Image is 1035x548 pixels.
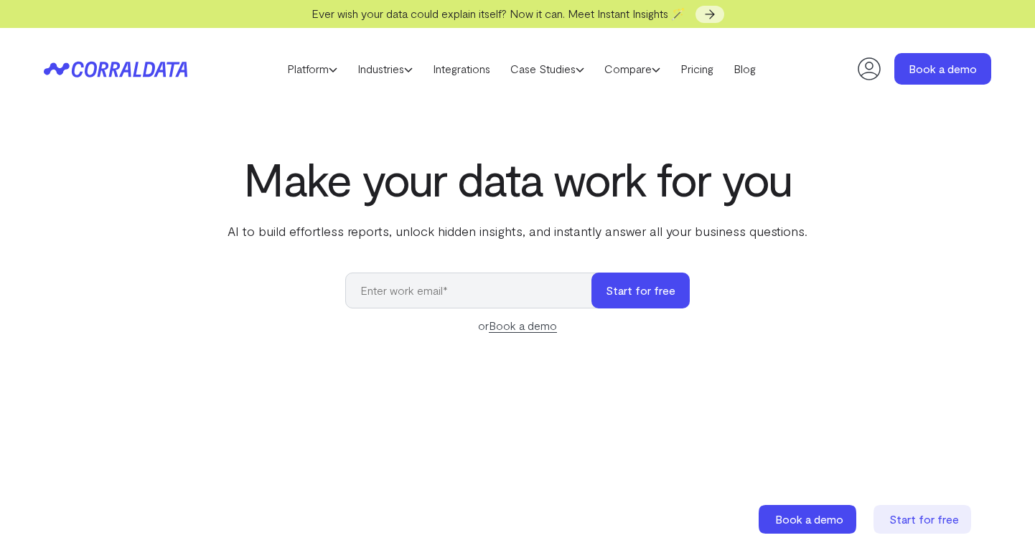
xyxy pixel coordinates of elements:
p: AI to build effortless reports, unlock hidden insights, and instantly answer all your business qu... [225,222,810,240]
a: Pricing [670,58,723,80]
span: Start for free [889,512,959,526]
a: Start for free [874,505,974,534]
a: Blog [723,58,766,80]
a: Book a demo [894,53,991,85]
a: Platform [277,58,347,80]
a: Book a demo [759,505,859,534]
a: Integrations [423,58,500,80]
h1: Make your data work for you [225,153,810,204]
a: Compare [594,58,670,80]
button: Start for free [591,273,690,308]
input: Enter work email* [345,273,606,308]
div: or [345,317,690,334]
span: Book a demo [775,512,843,526]
a: Industries [347,58,423,80]
a: Case Studies [500,58,594,80]
a: Book a demo [489,318,557,333]
span: Ever wish your data could explain itself? Now it can. Meet Instant Insights 🪄 [312,6,685,20]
